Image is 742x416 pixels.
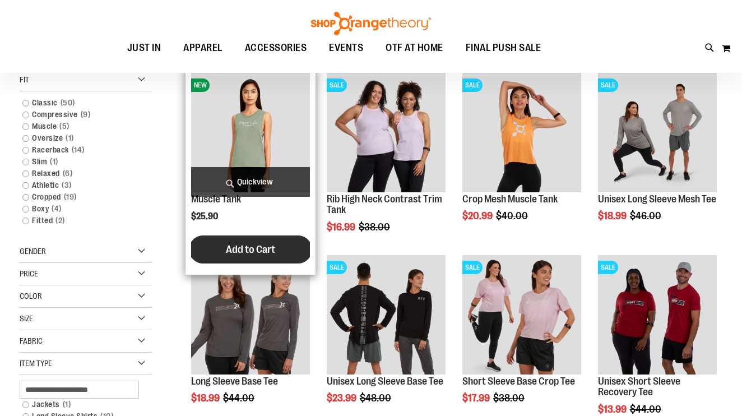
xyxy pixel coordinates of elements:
span: SALE [327,78,347,92]
a: Quickview [191,167,310,197]
a: Boxy4 [17,203,144,215]
a: Muscle5 [17,121,144,132]
a: Unisex Long Sleeve Mesh Tee primary imageSALE [598,73,717,193]
a: Slim1 [17,156,144,168]
a: Racerback14 [17,144,144,156]
a: Compressive9 [17,109,144,121]
span: $38.00 [359,221,392,233]
span: 3 [59,179,75,191]
a: FINAL PUSH SALE [455,35,553,61]
a: Product image for Short Sleeve Base Crop TeeSALE [462,255,581,376]
span: $44.00 [223,392,256,404]
span: Color [20,292,42,301]
button: Add to Cart [189,235,312,264]
span: OTF AT HOME [386,35,443,61]
a: Product image for Unisex SS Recovery TeeSALE [598,255,717,376]
img: Product image for Long Sleeve Base Tee [191,255,310,374]
span: $25.90 [191,211,220,221]
span: $18.99 [598,210,628,221]
span: Gender [20,247,46,256]
span: SALE [598,261,618,274]
a: Classic50 [17,97,144,109]
span: $18.99 [191,392,221,404]
span: SALE [462,78,483,92]
div: product [592,67,722,250]
a: Muscle TankNEW [191,73,310,193]
a: EVENTS [318,35,374,61]
a: Relaxed6 [17,168,144,179]
span: Add to Cart [226,243,275,256]
a: Product image for Long Sleeve Base TeeSALE [191,255,310,376]
a: Crop Mesh Muscle Tank primary imageSALE [462,73,581,193]
span: $13.99 [598,404,628,415]
span: 14 [69,144,87,156]
img: Crop Mesh Muscle Tank primary image [462,73,581,192]
span: $16.99 [327,221,357,233]
span: $38.00 [493,392,526,404]
span: 50 [58,97,78,109]
a: OTF AT HOME [374,35,455,61]
a: Unisex Long Sleeve Mesh Tee [598,193,716,205]
span: 9 [78,109,94,121]
span: JUST IN [127,35,161,61]
div: product [321,67,451,261]
a: Rib Tank w/ Contrast Binding primary imageSALE [327,73,446,193]
a: Muscle Tank [191,193,241,205]
span: 1 [60,399,74,410]
img: Rib Tank w/ Contrast Binding primary image [327,73,446,192]
span: $48.00 [360,392,393,404]
span: 1 [63,132,77,144]
a: Jackets1 [17,399,144,410]
div: product [186,67,316,275]
span: FINAL PUSH SALE [466,35,541,61]
span: SALE [598,78,618,92]
span: SALE [327,261,347,274]
span: $17.99 [462,392,491,404]
a: Short Sleeve Base Crop Tee [462,376,575,387]
span: Fit [20,75,29,84]
span: ACCESSORIES [245,35,307,61]
img: Shop Orangetheory [309,12,433,35]
a: Product image for Unisex Long Sleeve Base TeeSALE [327,255,446,376]
span: Size [20,314,33,323]
a: Athletic3 [17,179,144,191]
span: EVENTS [329,35,363,61]
span: 4 [49,203,64,215]
img: Unisex Long Sleeve Mesh Tee primary image [598,73,717,192]
a: Oversize1 [17,132,144,144]
span: 19 [61,191,80,203]
a: APPAREL [172,35,234,61]
img: Product image for Short Sleeve Base Crop Tee [462,255,581,374]
span: 5 [57,121,72,132]
span: $46.00 [630,210,663,221]
span: APPAREL [183,35,222,61]
span: Item Type [20,359,52,368]
a: Unisex Long Sleeve Base Tee [327,376,443,387]
span: $40.00 [496,210,530,221]
a: Crop Mesh Muscle Tank [462,193,558,205]
img: Muscle Tank [191,73,310,192]
a: Rib High Neck Contrast Trim Tank [327,193,442,216]
div: product [457,67,587,250]
img: Product image for Unisex Long Sleeve Base Tee [327,255,446,374]
span: 2 [53,215,68,227]
span: $44.00 [630,404,663,415]
img: Product image for Unisex SS Recovery Tee [598,255,717,374]
span: Fabric [20,336,43,345]
span: $23.99 [327,392,358,404]
span: SALE [462,261,483,274]
span: 1 [47,156,61,168]
span: 6 [60,168,76,179]
a: Fitted2 [17,215,144,227]
a: JUST IN [116,35,173,61]
a: Unisex Short Sleeve Recovery Tee [598,376,680,398]
a: ACCESSORIES [234,35,318,61]
span: $20.99 [462,210,494,221]
a: Long Sleeve Base Tee [191,376,278,387]
a: Cropped19 [17,191,144,203]
span: Price [20,269,38,278]
span: NEW [191,78,210,92]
